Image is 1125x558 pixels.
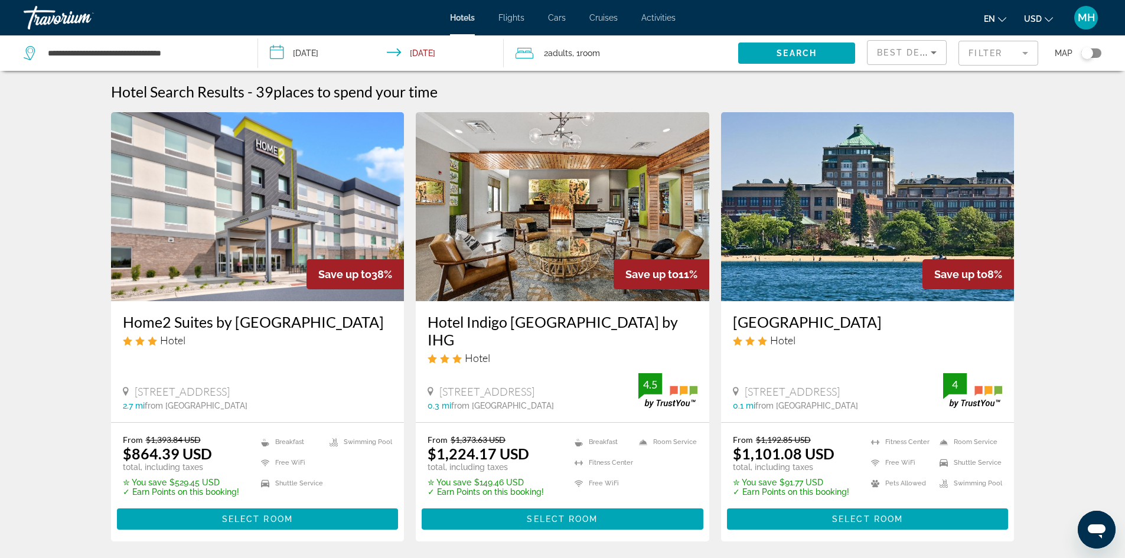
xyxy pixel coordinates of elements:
li: Room Service [633,435,697,449]
span: Save up to [934,268,987,280]
a: Travorium [24,2,142,33]
span: places to spend your time [273,83,438,100]
button: Select Room [422,508,703,530]
span: 0.3 mi [428,401,451,410]
span: [STREET_ADDRESS] [439,385,534,398]
span: from [GEOGRAPHIC_DATA] [145,401,247,410]
span: Hotel [770,334,795,347]
li: Fitness Center [569,455,633,470]
span: 2 [544,45,572,61]
button: Search [738,43,855,64]
span: MH [1078,12,1095,24]
del: $1,373.63 USD [451,435,506,445]
a: Hotels [450,13,475,22]
a: Cars [548,13,566,22]
div: 8% [922,259,1014,289]
li: Pets Allowed [865,476,934,491]
button: Select Room [117,508,399,530]
ins: $1,224.17 USD [428,445,529,462]
li: Free WiFi [569,476,633,491]
del: $1,192.85 USD [756,435,811,445]
a: Home2 Suites by [GEOGRAPHIC_DATA] [123,313,393,331]
a: Cruises [589,13,618,22]
span: Search [777,48,817,58]
p: $149.46 USD [428,478,544,487]
span: Best Deals [877,48,938,57]
mat-select: Sort by [877,45,937,60]
span: 2.7 mi [123,401,145,410]
li: Shuttle Service [255,476,324,491]
span: ✮ You save [428,478,471,487]
li: Swimming Pool [934,476,1002,491]
a: Flights [498,13,524,22]
li: Fitness Center [865,435,934,449]
span: en [984,14,995,24]
span: Map [1055,45,1072,61]
button: Check-in date: Dec 5, 2025 Check-out date: Dec 12, 2025 [258,35,504,71]
p: total, including taxes [428,462,544,472]
img: trustyou-badge.svg [638,373,697,408]
div: 3 star Hotel [428,351,697,364]
a: Select Room [117,511,399,524]
li: Breakfast [255,435,324,449]
span: 0.1 mi [733,401,755,410]
span: Save up to [318,268,371,280]
button: Change currency [1024,10,1053,27]
span: [STREET_ADDRESS] [745,385,840,398]
p: total, including taxes [123,462,239,472]
button: Travelers: 2 adults, 0 children [504,35,738,71]
span: Select Room [832,514,903,524]
ins: $864.39 USD [123,445,212,462]
a: Select Room [727,511,1009,524]
p: $91.77 USD [733,478,849,487]
p: total, including taxes [733,462,849,472]
a: Hotel Indigo [GEOGRAPHIC_DATA] by IHG [428,313,697,348]
span: Hotel [465,351,490,364]
span: from [GEOGRAPHIC_DATA] [755,401,858,410]
iframe: Button to launch messaging window [1078,511,1116,549]
span: Adults [548,48,572,58]
a: Activities [641,13,676,22]
span: Hotel [160,334,185,347]
button: Select Room [727,508,1009,530]
span: , 1 [572,45,600,61]
span: From [428,435,448,445]
span: Select Room [527,514,598,524]
img: Hotel image [721,112,1015,301]
li: Free WiFi [865,455,934,470]
span: USD [1024,14,1042,24]
h1: Hotel Search Results [111,83,244,100]
div: 38% [306,259,404,289]
span: Save up to [625,268,679,280]
p: ✓ Earn Points on this booking! [733,487,849,497]
span: from [GEOGRAPHIC_DATA] [451,401,554,410]
li: Swimming Pool [324,435,392,449]
a: Hotel image [111,112,405,301]
div: 4 [943,377,967,391]
li: Breakfast [569,435,633,449]
span: [STREET_ADDRESS] [135,385,230,398]
span: From [733,435,753,445]
p: ✓ Earn Points on this booking! [123,487,239,497]
img: trustyou-badge.svg [943,373,1002,408]
button: Change language [984,10,1006,27]
img: Hotel image [416,112,709,301]
button: User Menu [1071,5,1101,30]
h2: 39 [256,83,438,100]
div: 3 star Hotel [123,334,393,347]
p: ✓ Earn Points on this booking! [428,487,544,497]
span: Room [580,48,600,58]
button: Toggle map [1072,48,1101,58]
a: [GEOGRAPHIC_DATA] [733,313,1003,331]
ins: $1,101.08 USD [733,445,834,462]
div: 4.5 [638,377,662,391]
